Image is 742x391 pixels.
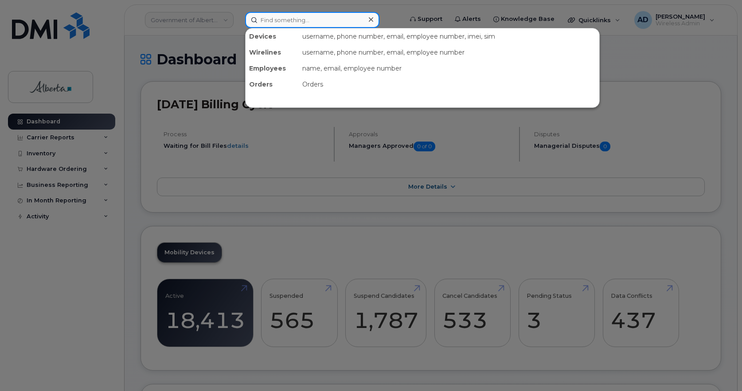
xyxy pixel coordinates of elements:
[246,76,299,92] div: Orders
[299,44,599,60] div: username, phone number, email, employee number
[246,44,299,60] div: Wirelines
[246,60,299,76] div: Employees
[299,76,599,92] div: Orders
[299,60,599,76] div: name, email, employee number
[246,28,299,44] div: Devices
[299,28,599,44] div: username, phone number, email, employee number, imei, sim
